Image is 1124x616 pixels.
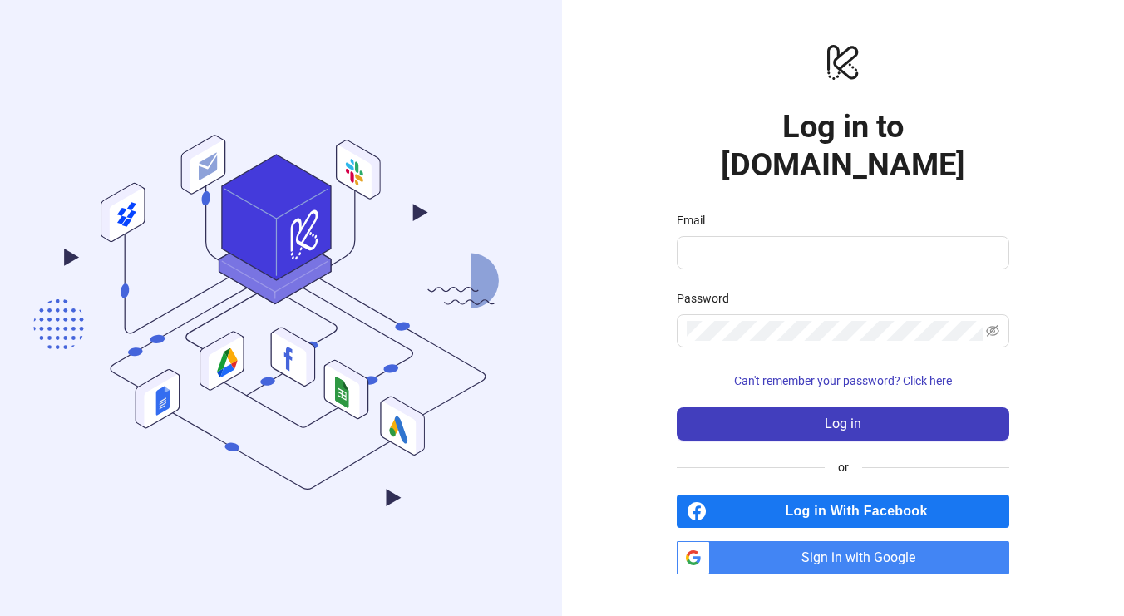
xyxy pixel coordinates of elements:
[677,407,1009,441] button: Log in
[677,374,1009,387] a: Can't remember your password? Click here
[734,374,952,387] span: Can't remember your password? Click here
[677,495,1009,528] a: Log in With Facebook
[825,458,862,476] span: or
[825,416,861,431] span: Log in
[677,211,716,229] label: Email
[677,367,1009,394] button: Can't remember your password? Click here
[687,243,996,263] input: Email
[677,541,1009,574] a: Sign in with Google
[687,321,983,341] input: Password
[677,108,1009,185] h1: Log in to [DOMAIN_NAME]
[713,495,1009,528] span: Log in With Facebook
[677,289,740,308] label: Password
[986,324,999,338] span: eye-invisible
[717,541,1009,574] span: Sign in with Google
